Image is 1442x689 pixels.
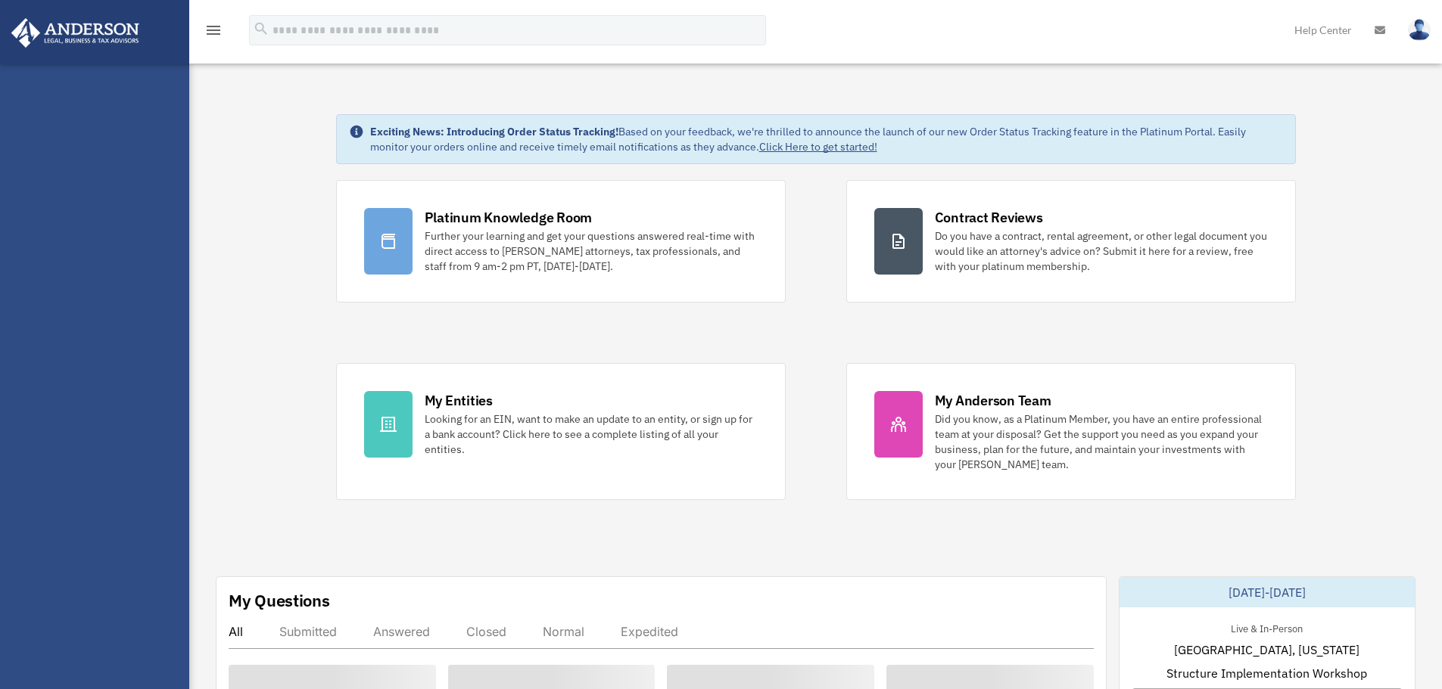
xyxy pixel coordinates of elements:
[935,228,1268,274] div: Do you have a contract, rental agreement, or other legal document you would like an attorney's ad...
[336,180,786,303] a: Platinum Knowledge Room Further your learning and get your questions answered real-time with dire...
[7,18,144,48] img: Anderson Advisors Platinum Portal
[846,180,1296,303] a: Contract Reviews Do you have a contract, rental agreement, or other legal document you would like...
[935,208,1043,227] div: Contract Reviews
[935,391,1051,410] div: My Anderson Team
[759,140,877,154] a: Click Here to get started!
[204,21,223,39] i: menu
[336,363,786,500] a: My Entities Looking for an EIN, want to make an update to an entity, or sign up for a bank accoun...
[229,589,330,612] div: My Questions
[621,624,678,639] div: Expedited
[370,124,1283,154] div: Based on your feedback, we're thrilled to announce the launch of our new Order Status Tracking fe...
[425,391,493,410] div: My Entities
[1408,19,1431,41] img: User Pic
[1174,641,1359,659] span: [GEOGRAPHIC_DATA], [US_STATE]
[425,208,593,227] div: Platinum Knowledge Room
[846,363,1296,500] a: My Anderson Team Did you know, as a Platinum Member, you have an entire professional team at your...
[370,125,618,138] strong: Exciting News: Introducing Order Status Tracking!
[425,411,758,457] div: Looking for an EIN, want to make an update to an entity, or sign up for a bank account? Click her...
[425,228,758,274] div: Further your learning and get your questions answered real-time with direct access to [PERSON_NAM...
[1120,577,1415,607] div: [DATE]-[DATE]
[279,624,337,639] div: Submitted
[1219,619,1315,635] div: Live & In-Person
[466,624,506,639] div: Closed
[204,26,223,39] a: menu
[253,20,269,37] i: search
[373,624,430,639] div: Answered
[229,624,243,639] div: All
[1166,664,1367,682] span: Structure Implementation Workshop
[935,411,1268,472] div: Did you know, as a Platinum Member, you have an entire professional team at your disposal? Get th...
[543,624,584,639] div: Normal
